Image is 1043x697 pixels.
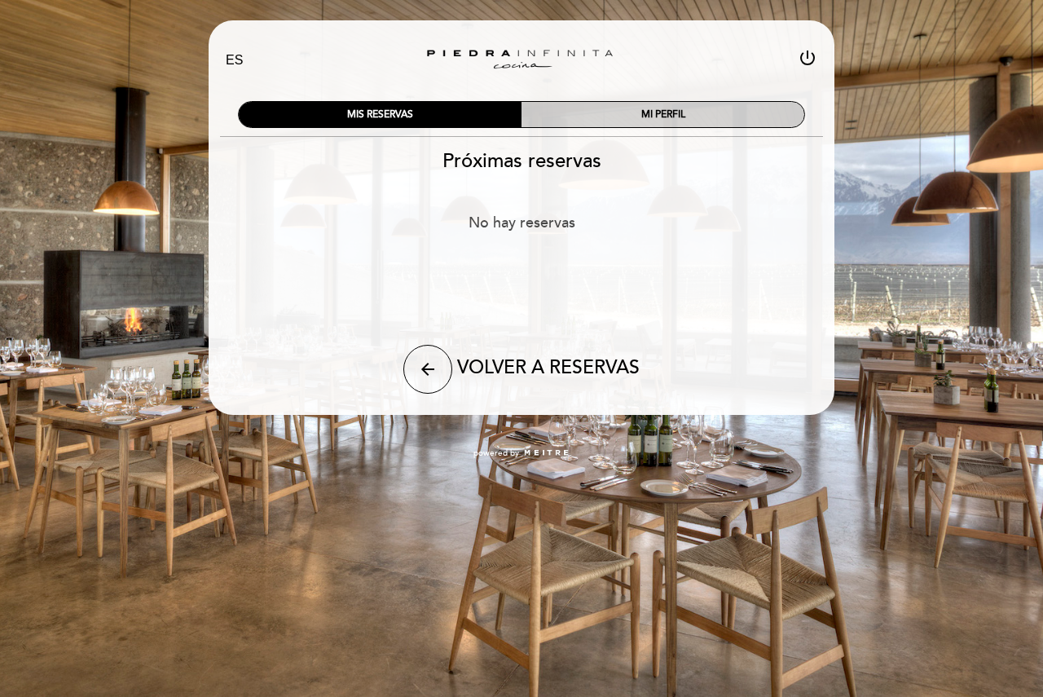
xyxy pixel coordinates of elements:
img: MEITRE [523,449,570,457]
button: power_settings_new [798,48,817,73]
span: powered by [473,448,519,459]
span: VOLVER A RESERVAS [457,356,640,379]
div: MIS RESERVAS [239,102,521,127]
button: arrow_back [403,345,452,394]
div: No hay reservas [208,214,835,232]
h2: Próximas reservas [208,149,835,173]
div: MI PERFIL [521,102,804,127]
a: Zuccardi [PERSON_NAME][GEOGRAPHIC_DATA] - Restaurant [PERSON_NAME][GEOGRAPHIC_DATA] [420,38,623,83]
i: arrow_back [418,360,438,379]
a: powered by [473,448,570,459]
i: power_settings_new [798,48,817,68]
